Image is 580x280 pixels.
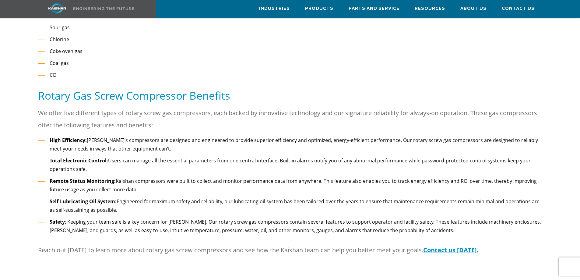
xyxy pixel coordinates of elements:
strong: Remote Status Monitoring: [50,178,116,184]
li: Engineered for maximum safety and reliability, our lubricating oil system has been tailored over ... [38,197,542,214]
strong: Total Electronic Control: [50,157,108,164]
span: About Us [460,5,487,12]
span: Contact Us [502,5,535,12]
a: Parts and Service [349,0,399,17]
a: Industries [259,0,290,17]
li: Kaishan compressors were built to collect and monitor performance data from anywhere. This featur... [38,177,542,194]
a: Resources [415,0,445,17]
span: Parts and Service [349,5,399,12]
a: Contact Us [502,0,535,17]
a: Contact us [DATE]. [423,246,479,254]
li: CO [38,71,542,80]
strong: High Efficiency: [50,137,87,144]
img: kaishan logo [34,3,80,14]
li: Chlorine [38,35,542,44]
span: Industries [259,5,290,12]
h5: Rotary Gas Screw Compressor Benefits [38,89,542,102]
li: Coke oven gas [38,47,542,56]
img: Engineering the future [73,7,134,10]
li: Coal gas [38,59,542,68]
li: [PERSON_NAME]’s compressors are designed and engineered to provide superior efficiency and optimi... [38,136,542,153]
a: About Us [460,0,487,17]
li: Users can manage all the essential parameters from one central interface. Built-in alarms notify ... [38,156,542,174]
li: Sour gas [38,23,542,32]
strong: Self-Lubricating Oil System: [50,198,117,205]
a: Products [305,0,333,17]
span: Resources [415,5,445,12]
span: Products [305,5,333,12]
strong: Safety [50,218,65,225]
p: Reach out [DATE] to learn more about rotary gas screw compressors and see how the Kaishan team ca... [38,244,542,256]
li: : Keeping your team safe is a key concern for [PERSON_NAME]. Our rotary screw gas compressors con... [38,218,542,235]
p: We offer five different types of rotary screw gas compressors, each backed by innovative technolo... [38,107,542,131]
